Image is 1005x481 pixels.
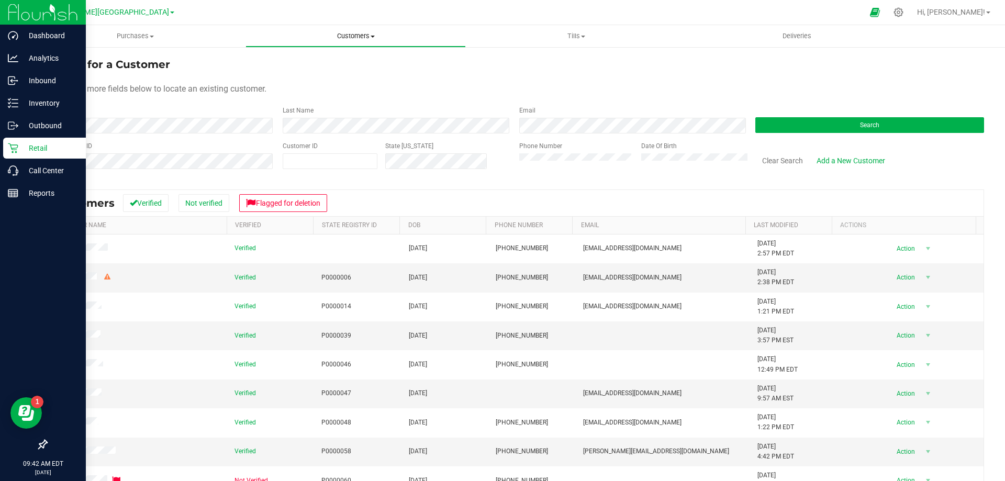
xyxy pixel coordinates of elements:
[921,241,934,256] span: select
[409,446,427,456] span: [DATE]
[10,397,42,429] iframe: Resource center
[757,326,794,345] span: [DATE] 3:57 PM EST
[641,141,677,151] label: Date Of Birth
[8,165,18,176] inline-svg: Call Center
[123,194,169,212] button: Verified
[757,239,794,259] span: [DATE] 2:57 PM EDT
[755,152,810,170] button: Clear Search
[887,415,921,430] span: Action
[283,106,314,115] label: Last Name
[583,273,682,283] span: [EMAIL_ADDRESS][DOMAIN_NAME]
[321,331,351,341] span: P0000039
[8,30,18,41] inline-svg: Dashboard
[495,221,543,229] a: Phone Number
[887,328,921,343] span: Action
[18,29,81,42] p: Dashboard
[321,418,351,428] span: P0000048
[234,331,256,341] span: Verified
[18,74,81,87] p: Inbound
[409,331,427,341] span: [DATE]
[5,459,81,468] p: 09:42 AM EDT
[887,299,921,314] span: Action
[863,2,887,23] span: Open Ecommerce Menu
[887,444,921,459] span: Action
[25,31,245,41] span: Purchases
[496,331,548,341] span: [PHONE_NUMBER]
[757,354,798,374] span: [DATE] 12:49 PM EDT
[887,386,921,401] span: Action
[921,270,934,285] span: select
[321,446,351,456] span: P0000058
[246,31,465,41] span: Customers
[234,243,256,253] span: Verified
[8,188,18,198] inline-svg: Reports
[757,384,794,404] span: [DATE] 9:57 AM EST
[321,360,351,370] span: P0000046
[409,273,427,283] span: [DATE]
[409,388,427,398] span: [DATE]
[519,141,562,151] label: Phone Number
[581,221,599,229] a: Email
[18,97,81,109] p: Inventory
[234,446,256,456] span: Verified
[921,299,934,314] span: select
[687,25,907,47] a: Deliveries
[5,468,81,476] p: [DATE]
[31,396,43,408] iframe: Resource center unread badge
[887,357,921,372] span: Action
[519,106,535,115] label: Email
[234,418,256,428] span: Verified
[496,418,548,428] span: [PHONE_NUMBER]
[887,270,921,285] span: Action
[322,221,377,229] a: State Registry Id
[840,221,972,229] div: Actions
[583,418,682,428] span: [EMAIL_ADDRESS][DOMAIN_NAME]
[921,357,934,372] span: select
[178,194,229,212] button: Not verified
[583,301,682,311] span: [EMAIL_ADDRESS][DOMAIN_NAME]
[409,360,427,370] span: [DATE]
[583,446,729,456] span: [PERSON_NAME][EMAIL_ADDRESS][DOMAIN_NAME]
[755,117,984,133] button: Search
[245,25,466,47] a: Customers
[46,58,170,71] span: Search for a Customer
[757,267,794,287] span: [DATE] 2:38 PM EDT
[887,241,921,256] span: Action
[321,273,351,283] span: P0000006
[810,152,892,170] a: Add a New Customer
[892,7,905,17] div: Manage settings
[234,360,256,370] span: Verified
[18,142,81,154] p: Retail
[409,418,427,428] span: [DATE]
[921,415,934,430] span: select
[283,141,318,151] label: Customer ID
[18,119,81,132] p: Outbound
[466,25,686,47] a: Tills
[409,301,427,311] span: [DATE]
[583,243,682,253] span: [EMAIL_ADDRESS][DOMAIN_NAME]
[321,301,351,311] span: P0000014
[466,31,686,41] span: Tills
[18,164,81,177] p: Call Center
[46,84,266,94] span: Use one or more fields below to locate an existing customer.
[754,221,798,229] a: Last Modified
[757,412,794,432] span: [DATE] 1:22 PM EDT
[860,121,879,129] span: Search
[496,446,548,456] span: [PHONE_NUMBER]
[8,53,18,63] inline-svg: Analytics
[921,328,934,343] span: select
[8,143,18,153] inline-svg: Retail
[757,442,794,462] span: [DATE] 4:42 PM EDT
[321,388,351,398] span: P0000047
[921,444,934,459] span: select
[385,141,433,151] label: State [US_STATE]
[496,301,548,311] span: [PHONE_NUMBER]
[239,194,327,212] button: Flagged for deletion
[234,388,256,398] span: Verified
[18,187,81,199] p: Reports
[18,52,81,64] p: Analytics
[583,388,682,398] span: [EMAIL_ADDRESS][DOMAIN_NAME]
[409,243,427,253] span: [DATE]
[757,297,794,317] span: [DATE] 1:21 PM EDT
